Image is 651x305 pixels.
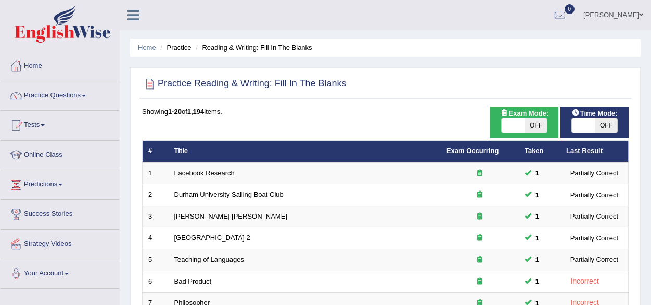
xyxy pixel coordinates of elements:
th: Title [169,141,441,162]
span: You can still take this question [531,211,543,222]
span: You can still take this question [531,276,543,287]
li: Practice [158,43,191,53]
span: You can still take this question [531,189,543,200]
a: [PERSON_NAME] [PERSON_NAME] [174,212,287,220]
b: 1-20 [168,108,182,116]
a: Bad Product [174,277,212,285]
td: 2 [143,184,169,206]
a: Home [1,52,119,78]
a: Your Account [1,259,119,285]
a: Online Class [1,141,119,167]
span: 0 [565,4,575,14]
a: Facebook Research [174,169,235,177]
th: Last Result [560,141,629,162]
a: Practice Questions [1,81,119,107]
div: Exam occurring question [446,255,513,265]
span: You can still take this question [531,233,543,244]
th: # [143,141,169,162]
div: Showing of items. [142,107,629,117]
div: Incorrect [566,275,603,287]
td: 1 [143,162,169,184]
a: Tests [1,111,119,137]
li: Reading & Writing: Fill In The Blanks [193,43,312,53]
b: 1,194 [187,108,205,116]
td: 4 [143,227,169,249]
a: Teaching of Languages [174,256,244,263]
a: Home [138,44,156,52]
a: Durham University Sailing Boat Club [174,190,284,198]
th: Taken [519,141,560,162]
span: Exam Mode: [496,108,552,119]
div: Exam occurring question [446,190,513,200]
a: Predictions [1,170,119,196]
div: Exam occurring question [446,169,513,179]
div: Exam occurring question [446,212,513,222]
div: Partially Correct [566,168,622,179]
div: Exam occurring question [446,277,513,287]
span: OFF [595,118,618,133]
div: Partially Correct [566,254,622,265]
div: Partially Correct [566,211,622,222]
div: Exam occurring question [446,233,513,243]
a: [GEOGRAPHIC_DATA] 2 [174,234,250,242]
a: Exam Occurring [446,147,499,155]
span: OFF [525,118,547,133]
span: You can still take this question [531,168,543,179]
td: 6 [143,271,169,293]
div: Show exams occurring in exams [490,107,558,138]
a: Success Stories [1,200,119,226]
td: 3 [143,206,169,227]
h2: Practice Reading & Writing: Fill In The Blanks [142,76,347,92]
a: Strategy Videos [1,230,119,256]
span: Time Mode: [568,108,622,119]
span: You can still take this question [531,254,543,265]
div: Partially Correct [566,233,622,244]
div: Partially Correct [566,189,622,200]
td: 5 [143,249,169,271]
